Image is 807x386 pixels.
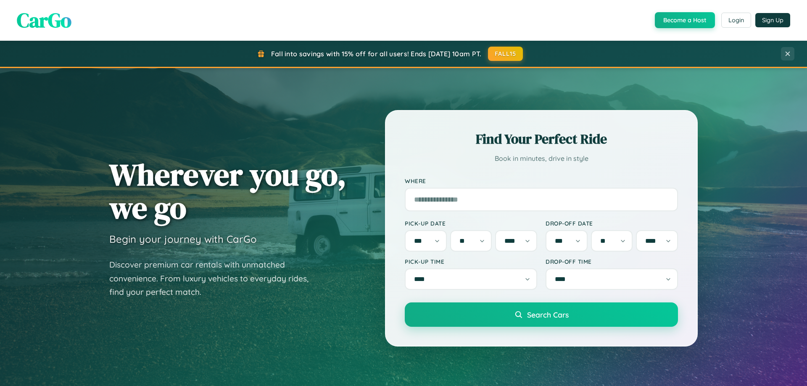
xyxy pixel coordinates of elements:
span: Fall into savings with 15% off for all users! Ends [DATE] 10am PT. [271,50,482,58]
h3: Begin your journey with CarGo [109,233,257,245]
label: Where [405,177,678,184]
h1: Wherever you go, we go [109,158,346,224]
button: Login [721,13,751,28]
button: Sign Up [755,13,790,27]
label: Pick-up Date [405,220,537,227]
label: Pick-up Time [405,258,537,265]
button: Search Cars [405,302,678,327]
button: Become a Host [655,12,715,28]
span: Search Cars [527,310,569,319]
span: CarGo [17,6,71,34]
label: Drop-off Time [546,258,678,265]
button: FALL15 [488,47,523,61]
h2: Find Your Perfect Ride [405,130,678,148]
p: Discover premium car rentals with unmatched convenience. From luxury vehicles to everyday rides, ... [109,258,319,299]
p: Book in minutes, drive in style [405,152,678,165]
label: Drop-off Date [546,220,678,227]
